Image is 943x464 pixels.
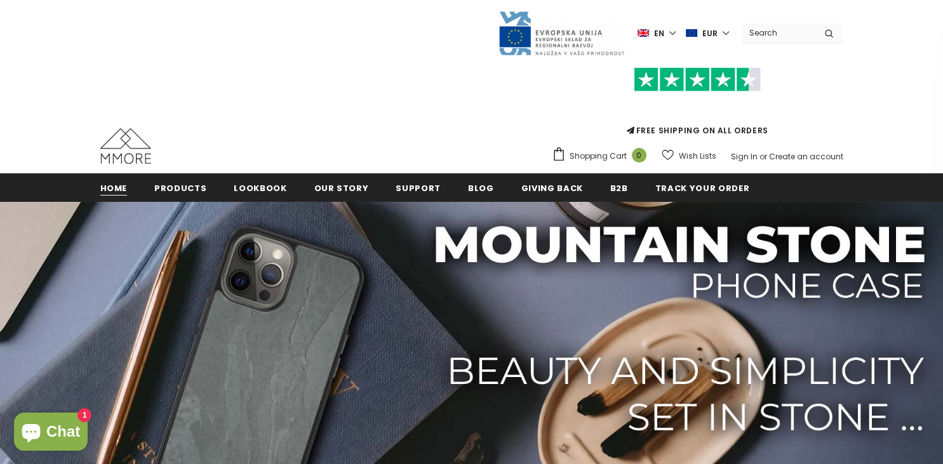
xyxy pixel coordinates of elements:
a: Shopping Cart 0 [552,147,653,166]
span: FREE SHIPPING ON ALL ORDERS [552,73,843,136]
span: 0 [632,148,646,162]
a: Our Story [314,173,369,202]
a: Giving back [521,173,583,202]
span: Giving back [521,182,583,194]
a: support [396,173,441,202]
a: Track your order [655,173,749,202]
a: B2B [610,173,628,202]
span: support [396,182,441,194]
span: B2B [610,182,628,194]
span: or [759,151,767,162]
a: Sign In [731,151,758,162]
a: Home [100,173,128,202]
img: i-lang-1.png [638,28,649,39]
span: Lookbook [234,182,286,194]
a: Wish Lists [662,145,716,167]
a: Lookbook [234,173,286,202]
input: Search Site [742,23,815,42]
span: Track your order [655,182,749,194]
span: Home [100,182,128,194]
span: Blog [468,182,494,194]
a: Create an account [769,151,843,162]
inbox-online-store-chat: Shopify online store chat [10,413,91,454]
span: Products [154,182,206,194]
img: Trust Pilot Stars [634,67,761,92]
a: Products [154,173,206,202]
span: en [654,27,664,40]
a: Javni Razpis [498,27,625,38]
img: MMORE Cases [100,128,151,164]
iframe: Customer reviews powered by Trustpilot [552,91,843,124]
span: Wish Lists [679,150,716,162]
a: Blog [468,173,494,202]
img: Javni Razpis [498,10,625,56]
span: Shopping Cart [570,150,627,162]
span: EUR [702,27,718,40]
span: Our Story [314,182,369,194]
